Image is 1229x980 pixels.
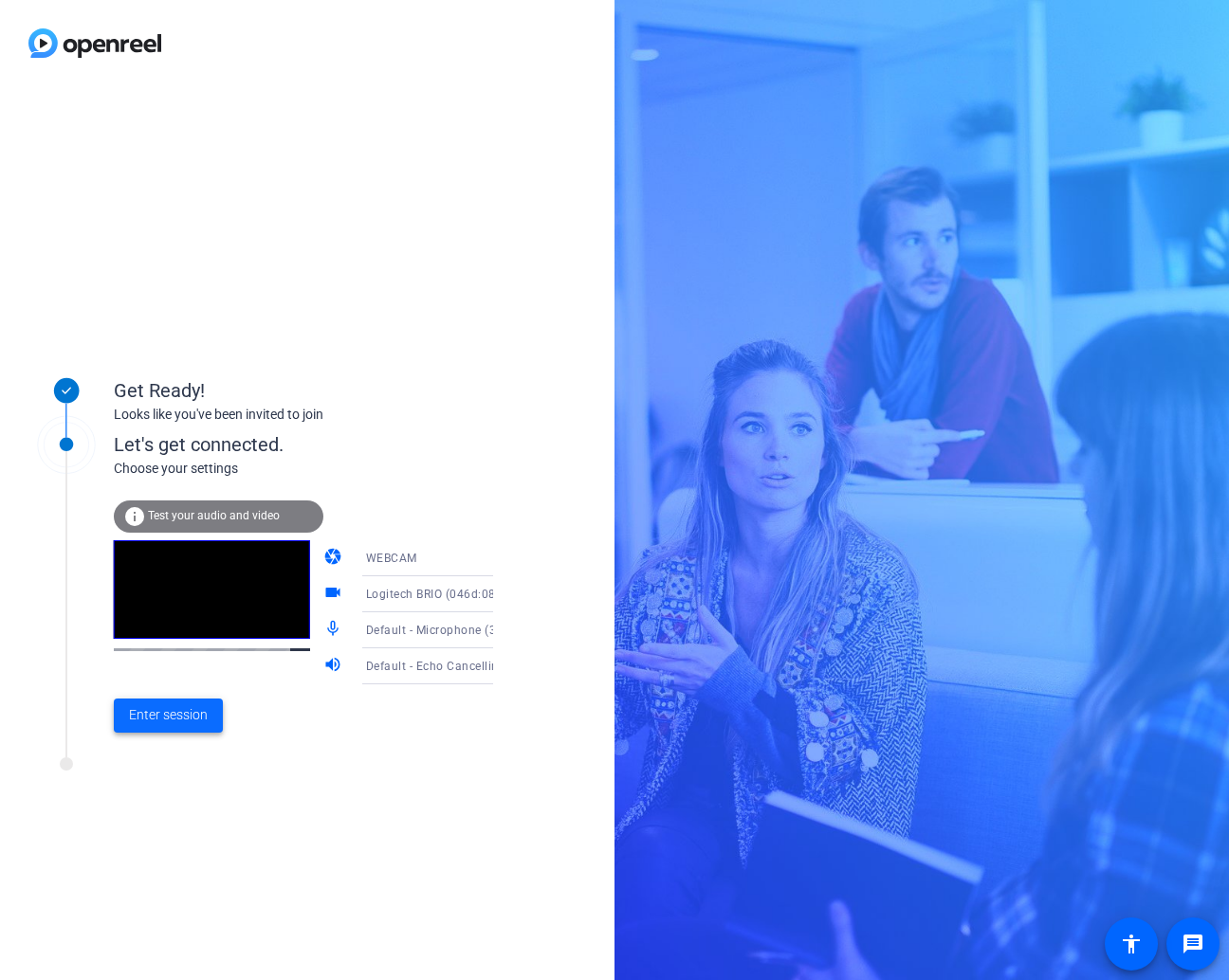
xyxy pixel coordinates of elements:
[366,622,584,637] span: Default - Microphone (3- Logitech BRIO)
[366,658,686,673] span: Default - Echo Cancelling Speakerphone (2- Poly Sync 20)
[114,376,493,405] div: Get Ready!
[123,505,146,528] mat-icon: info
[323,619,346,642] mat-icon: mic_none
[114,459,532,479] div: Choose your settings
[323,583,346,606] mat-icon: videocam
[366,586,514,601] span: Logitech BRIO (046d:085e)
[148,509,280,522] span: Test your audio and video
[323,547,346,570] mat-icon: camera
[114,699,223,733] button: Enter session
[114,405,493,425] div: Looks like you've been invited to join
[114,430,532,459] div: Let's get connected.
[323,655,346,678] mat-icon: volume_up
[1120,933,1143,955] mat-icon: accessibility
[366,552,417,565] span: WEBCAM
[129,705,208,725] span: Enter session
[1182,933,1204,955] mat-icon: message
